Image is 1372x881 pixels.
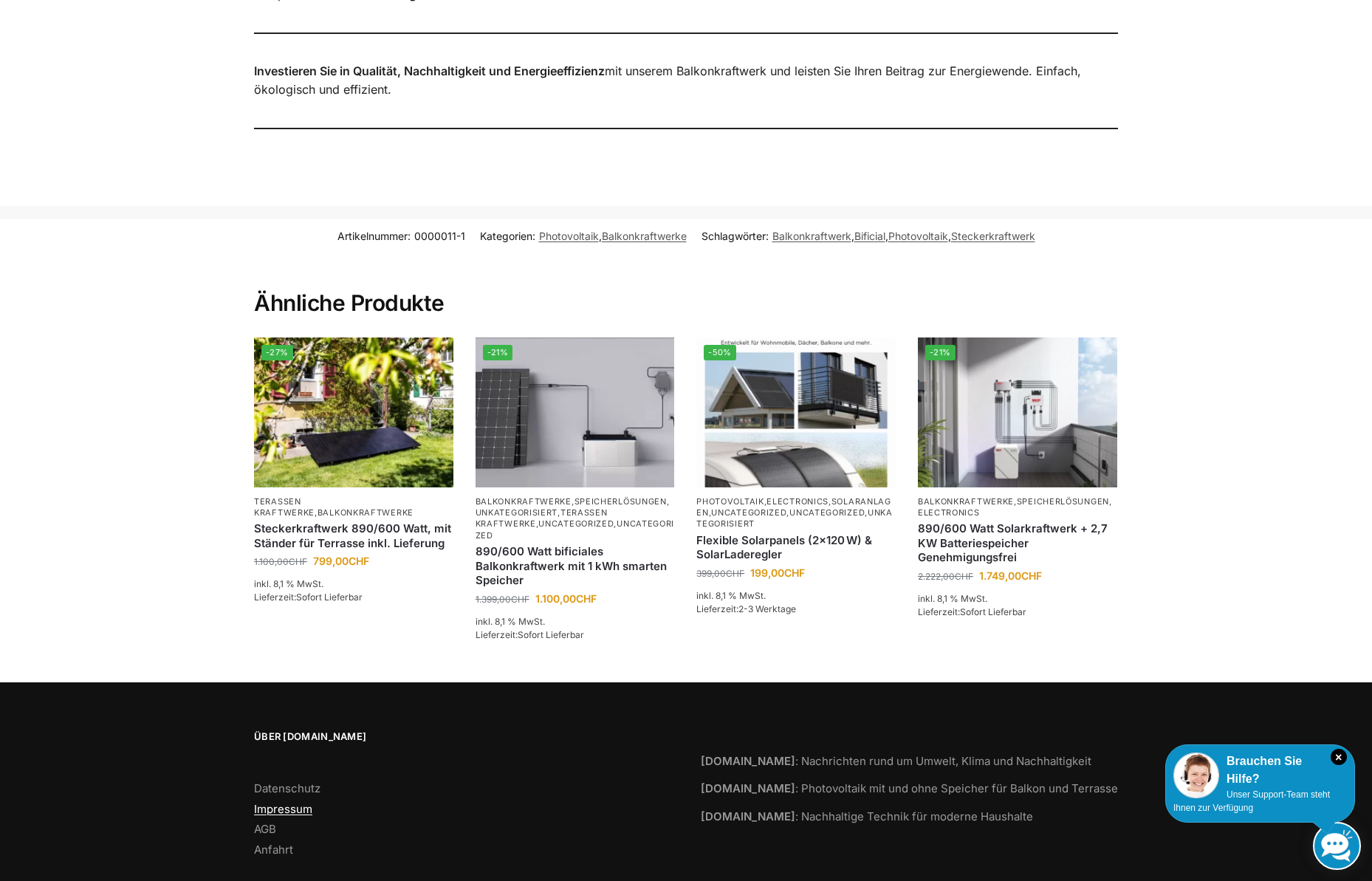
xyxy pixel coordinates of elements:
[476,544,675,588] a: 890/600 Watt bificiales Balkonkraftwerk mit 1 kWh smarten Speicher
[476,507,558,518] a: Unkategorisiert
[511,594,529,605] span: CHF
[254,254,1118,318] h2: Ähnliche Produkte
[701,754,1091,768] a: [DOMAIN_NAME]: Nachrichten rund um Umwelt, Klima und Nachhaltigkeit
[254,592,363,603] span: Lieferzeit:
[254,822,276,836] a: AGB
[696,337,896,487] img: Flexible Solar Module für Wohnmobile Camping Balkon
[476,496,675,542] p: , , , , ,
[254,337,453,487] img: Steckerkraftwerk 890/600 Watt, mit Ständer für Terrasse inkl. Lieferung
[476,507,608,529] a: Terassen Kraftwerke
[702,228,1035,244] span: Schlagwörter: , , ,
[1173,753,1219,798] img: Customer service
[476,337,675,487] img: ASE 1000 Batteriespeicher
[701,809,795,823] strong: [DOMAIN_NAME]
[476,615,675,628] p: inkl. 8,1 % MwSt.
[539,230,599,242] a: Photovoltaik
[254,556,307,567] bdi: 1.100,00
[784,566,805,579] span: CHF
[789,507,865,518] a: Uncategorized
[766,496,829,507] a: Electronics
[254,781,320,795] a: Datenschutz
[918,507,980,518] a: Electronics
[918,571,973,582] bdi: 2.222,00
[960,606,1026,617] span: Sofort Lieferbar
[696,496,896,530] p: , , , , ,
[254,64,605,78] strong: Investieren Sie in Qualität, Nachhaltigkeit und Energieeffizienz
[1021,569,1042,582] span: CHF
[701,781,1118,795] a: [DOMAIN_NAME]: Photovoltaik mit und ohne Speicher für Balkon und Terrasse
[918,496,1014,507] a: Balkonkraftwerke
[1173,753,1347,788] div: Brauchen Sie Hilfe?
[918,606,1026,617] span: Lieferzeit:
[750,566,805,579] bdi: 199,00
[711,507,786,518] a: Uncategorized
[701,781,795,795] strong: [DOMAIN_NAME]
[480,228,687,244] span: Kategorien: ,
[696,533,896,562] a: Flexible Solarpanels (2×120 W) & SolarLaderegler
[254,843,293,857] a: Anfahrt
[955,571,973,582] span: CHF
[918,592,1117,606] p: inkl. 8,1 % MwSt.
[296,592,363,603] span: Sofort Lieferbar
[289,556,307,567] span: CHF
[254,496,315,518] a: Terassen Kraftwerke
[337,228,465,244] span: Artikelnummer:
[254,521,453,550] a: Steckerkraftwerk 890/600 Watt, mit Ständer für Terrasse inkl. Lieferung
[726,568,744,579] span: CHF
[414,230,465,242] span: 0000011-1
[318,507,414,518] a: Balkonkraftwerke
[476,518,675,540] a: Uncategorized
[254,496,453,519] p: ,
[696,568,744,579] bdi: 399,00
[254,730,671,744] span: Über [DOMAIN_NAME]
[602,230,687,242] a: Balkonkraftwerke
[696,603,796,614] span: Lieferzeit:
[888,230,948,242] a: Photovoltaik
[476,594,529,605] bdi: 1.399,00
[696,496,891,518] a: Solaranlagen
[349,555,369,567] span: CHF
[254,577,453,591] p: inkl. 8,1 % MwSt.
[951,230,1035,242] a: Steckerkraftwerk
[476,629,584,640] span: Lieferzeit:
[696,507,893,529] a: Unkategorisiert
[854,230,885,242] a: Bificial
[254,337,453,487] a: -27%Steckerkraftwerk 890/600 Watt, mit Ständer für Terrasse inkl. Lieferung
[254,62,1118,100] p: mit unserem Balkonkraftwerk und leisten Sie Ihren Beitrag zur Energiewende. Einfach, ökologisch u...
[538,518,614,529] a: Uncategorized
[1017,496,1109,507] a: Speicherlösungen
[476,496,572,507] a: Balkonkraftwerke
[918,496,1117,519] p: , ,
[518,629,584,640] span: Sofort Lieferbar
[574,496,667,507] a: Speicherlösungen
[313,555,369,567] bdi: 799,00
[701,809,1033,823] a: [DOMAIN_NAME]: Nachhaltige Technik für moderne Haushalte
[254,802,312,816] a: Impressum
[738,603,796,614] span: 2-3 Werktage
[918,337,1117,487] a: -21%Steckerkraftwerk mit 2,7kwh-Speicher
[1331,749,1347,765] i: Schließen
[535,592,597,605] bdi: 1.100,00
[476,337,675,487] a: -21%ASE 1000 Batteriespeicher
[918,337,1117,487] img: Steckerkraftwerk mit 2,7kwh-Speicher
[772,230,851,242] a: Balkonkraftwerk
[918,521,1117,565] a: 890/600 Watt Solarkraftwerk + 2,7 KW Batteriespeicher Genehmigungsfrei
[979,569,1042,582] bdi: 1.749,00
[576,592,597,605] span: CHF
[696,496,764,507] a: Photovoltaik
[696,337,896,487] a: -50%Flexible Solar Module für Wohnmobile Camping Balkon
[701,754,795,768] strong: [DOMAIN_NAME]
[696,589,896,603] p: inkl. 8,1 % MwSt.
[1173,789,1330,813] span: Unser Support-Team steht Ihnen zur Verfügung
